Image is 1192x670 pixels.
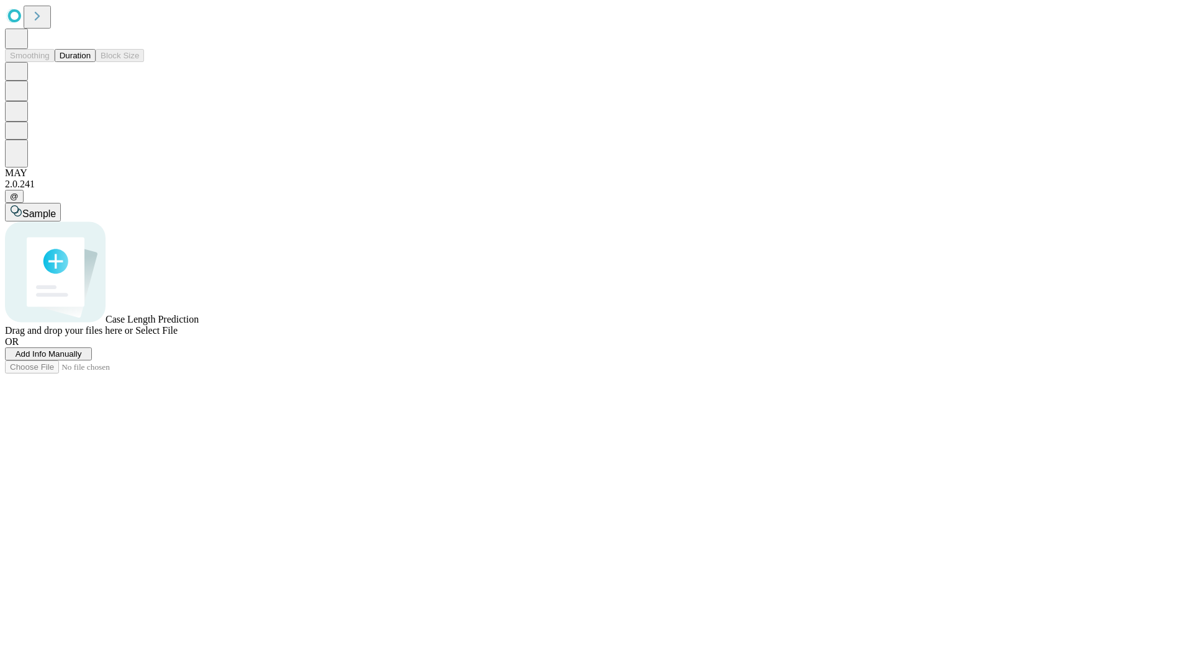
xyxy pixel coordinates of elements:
[5,190,24,203] button: @
[10,192,19,201] span: @
[16,349,82,359] span: Add Info Manually
[5,179,1187,190] div: 2.0.241
[5,347,92,360] button: Add Info Manually
[5,336,19,347] span: OR
[96,49,144,62] button: Block Size
[5,325,133,336] span: Drag and drop your files here or
[22,208,56,219] span: Sample
[106,314,199,324] span: Case Length Prediction
[5,49,55,62] button: Smoothing
[5,203,61,221] button: Sample
[55,49,96,62] button: Duration
[5,167,1187,179] div: MAY
[135,325,178,336] span: Select File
